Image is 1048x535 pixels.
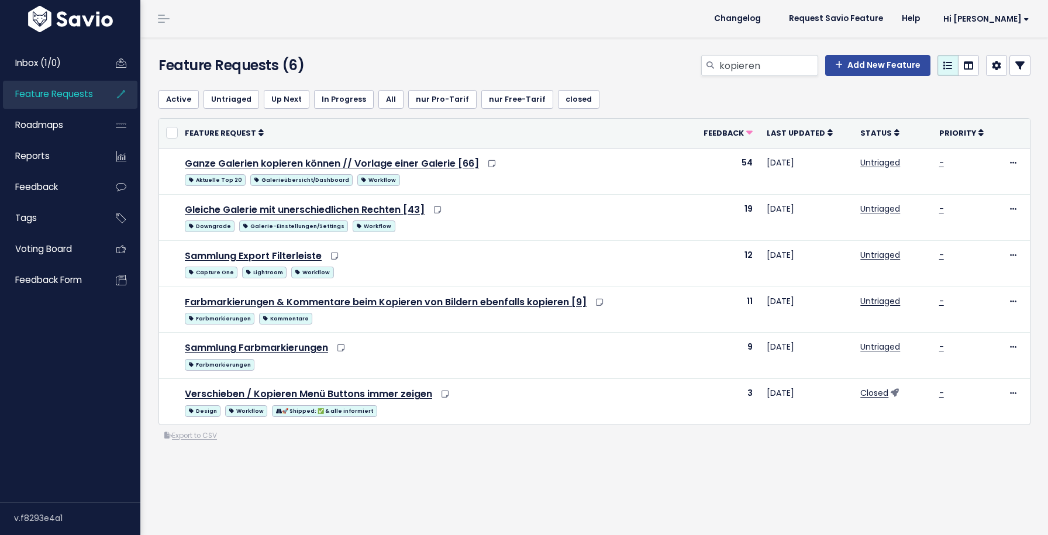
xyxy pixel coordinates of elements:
[3,143,97,170] a: Reports
[185,264,237,279] a: Capture One
[239,220,348,232] span: Galerie-Einstellungen/Settings
[357,172,399,187] a: Workflow
[15,57,61,69] span: Inbox (1/0)
[3,112,97,139] a: Roadmaps
[204,90,259,109] a: Untriaged
[3,174,97,201] a: Feedback
[259,310,312,325] a: Kommentare
[929,10,1039,28] a: Hi [PERSON_NAME]
[158,55,437,76] h4: Feature Requests (6)
[408,90,477,109] a: nur Pro-Tarif
[939,127,984,139] a: Priority
[686,148,760,194] td: 54
[939,128,976,138] span: Priority
[767,127,833,139] a: Last Updated
[704,128,744,138] span: Feedback
[225,403,267,417] a: Workflow
[686,333,760,379] td: 9
[185,127,264,139] a: Feature Request
[185,387,432,401] a: Verschieben / Kopieren Menü Buttons immer zeigen
[704,127,753,139] a: Feedback
[185,203,425,216] a: Gleiche Galerie mit unerschiedlichen Rechten [43]
[780,10,892,27] a: Request Savio Feature
[264,90,309,109] a: Up Next
[185,357,254,371] a: Farbmarkierungen
[686,194,760,240] td: 19
[15,150,50,162] span: Reports
[939,341,944,353] a: -
[185,128,256,138] span: Feature Request
[185,310,254,325] a: Farbmarkierungen
[185,295,587,309] a: Farbmarkierungen & Kommentare beim Kopieren von Bildern ebenfalls kopieren [9]
[259,313,312,325] span: Kommentare
[353,220,395,232] span: Workflow
[15,119,63,131] span: Roadmaps
[860,295,900,307] a: Untriaged
[860,203,900,215] a: Untriaged
[15,274,82,286] span: Feedback form
[939,295,944,307] a: -
[3,50,97,77] a: Inbox (1/0)
[239,218,348,233] a: Galerie-Einstellungen/Settings
[15,181,58,193] span: Feedback
[185,220,235,232] span: Downgrade
[481,90,553,109] a: nur Free-Tarif
[686,379,760,424] td: 3
[225,405,267,417] span: Workflow
[185,172,246,187] a: Aktuelle Top 20
[353,218,395,233] a: Workflow
[558,90,599,109] a: closed
[185,249,322,263] a: Sammlung Export Filterleiste
[185,157,479,170] a: Ganze Galerien kopieren können // Vorlage einer Galerie [66]
[25,6,116,32] img: logo-white.9d6f32f41409.svg
[939,203,944,215] a: -
[760,287,853,333] td: [DATE]
[939,249,944,261] a: -
[242,264,287,279] a: Lightroom
[760,240,853,287] td: [DATE]
[767,128,825,138] span: Last Updated
[272,403,377,417] a: 🚀 Shipped: ✅ & alle informiert
[314,90,374,109] a: In Progress
[291,267,333,278] span: Workflow
[686,287,760,333] td: 11
[718,55,818,76] input: Search features...
[185,341,328,354] a: Sammlung Farbmarkierungen
[250,174,353,186] span: Galerieübersicht/Dashboard
[185,405,220,417] span: Design
[860,249,900,261] a: Untriaged
[939,157,944,168] a: -
[760,333,853,379] td: [DATE]
[242,267,287,278] span: Lightroom
[158,90,199,109] a: Active
[272,405,377,417] span: 🚀 Shipped: ✅ & alle informiert
[164,431,217,440] a: Export to CSV
[760,194,853,240] td: [DATE]
[357,174,399,186] span: Workflow
[291,264,333,279] a: Workflow
[939,387,944,399] a: -
[860,157,900,168] a: Untriaged
[3,205,97,232] a: Tags
[185,313,254,325] span: Farbmarkierungen
[250,172,353,187] a: Galerieübersicht/Dashboard
[760,379,853,424] td: [DATE]
[3,236,97,263] a: Voting Board
[185,403,220,417] a: Design
[185,218,235,233] a: Downgrade
[15,212,37,224] span: Tags
[185,359,254,371] span: Farbmarkierungen
[158,90,1030,109] ul: Filter feature requests
[943,15,1029,23] span: Hi [PERSON_NAME]
[860,387,888,399] a: Closed
[14,503,140,533] div: v.f8293e4a1
[3,267,97,294] a: Feedback form
[185,174,246,186] span: Aktuelle Top 20
[3,81,97,108] a: Feature Requests
[378,90,404,109] a: All
[714,15,761,23] span: Changelog
[760,148,853,194] td: [DATE]
[185,267,237,278] span: Capture One
[892,10,929,27] a: Help
[860,341,900,353] a: Untriaged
